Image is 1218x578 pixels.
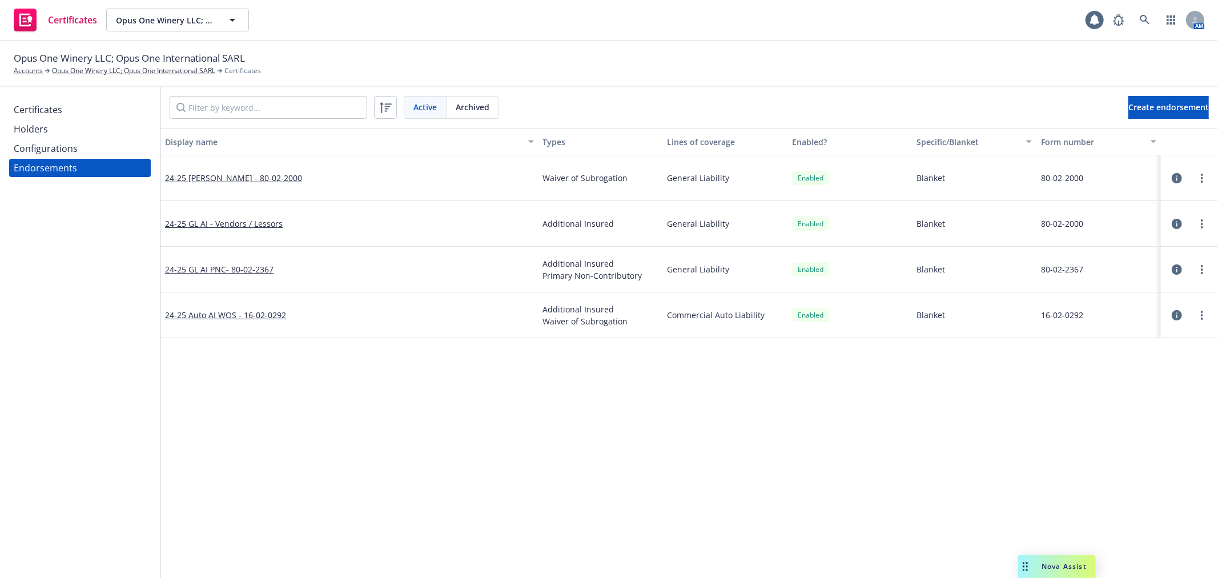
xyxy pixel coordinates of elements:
div: 80-02-2367 [1036,247,1161,292]
a: Accounts [14,66,43,76]
div: Display name [165,136,521,148]
div: Blanket [912,247,1036,292]
button: Opus One Winery LLC; Opus One International SARL [106,9,249,31]
a: more [1195,263,1209,276]
div: Blanket [912,201,1036,247]
a: 24-25 Auto AI WOS - 16-02-0292 [165,310,286,320]
a: Certificates [9,101,151,119]
button: Types [538,128,663,155]
div: Enabled [792,262,829,276]
div: Specific/Blanket [916,136,1019,148]
div: Enabled [792,308,829,322]
div: 80-02-2000 [1036,201,1161,247]
div: Enabled [792,216,829,231]
button: Form number [1036,128,1161,155]
span: Certificates [48,15,97,25]
span: Additional Insured [543,303,658,315]
span: Commercial Auto Liability [668,309,783,321]
div: Lines of coverage [668,136,783,148]
span: Opus One Winery LLC; Opus One International SARL [14,51,245,66]
span: Opus One Winery LLC; Opus One International SARL [116,14,215,26]
div: Blanket [912,292,1036,338]
span: General Liability [668,263,783,275]
div: Types [543,136,658,148]
a: more [1195,308,1209,322]
span: Create endorsement [1128,102,1209,113]
a: Switch app [1160,9,1183,31]
a: Endorsements [9,159,151,177]
div: Enabled [792,171,829,185]
button: Lines of coverage [663,128,787,155]
span: General Liability [668,218,783,230]
span: Active [413,101,437,113]
span: Additional Insured [543,258,658,270]
a: Report a Bug [1107,9,1130,31]
button: Display name [160,128,538,155]
div: Blanket [912,155,1036,201]
a: Certificates [9,4,102,36]
button: Nova Assist [1018,555,1096,578]
div: 16-02-0292 [1036,292,1161,338]
div: Form number [1041,136,1144,148]
span: Primary Non-Contributory [543,270,658,282]
a: more [1195,171,1209,185]
a: Search [1133,9,1156,31]
div: Enabled? [792,136,907,148]
span: Archived [456,101,489,113]
div: Endorsements [14,159,77,177]
input: Filter by keyword... [170,96,367,119]
button: Create endorsement [1128,96,1209,119]
a: 24-25 GL AI PNC- 80-02-2367 [165,264,274,275]
div: Drag to move [1018,555,1032,578]
span: Waiver of Subrogation [543,172,658,184]
a: 24-25 GL AI - Vendors / Lessors [165,218,283,229]
span: Additional Insured [543,218,658,230]
a: Opus One Winery LLC; Opus One International SARL [52,66,215,76]
a: Holders [9,120,151,138]
a: Configurations [9,139,151,158]
div: Holders [14,120,48,138]
div: Certificates [14,101,62,119]
a: 24-25 [PERSON_NAME] - 80-02-2000 [165,172,302,183]
span: General Liability [668,172,783,184]
span: Waiver of Subrogation [543,315,658,327]
button: Specific/Blanket [912,128,1036,155]
a: more [1195,217,1209,231]
button: Enabled? [787,128,912,155]
span: Certificates [224,66,261,76]
span: Nova Assist [1042,561,1087,571]
div: 80-02-2000 [1036,155,1161,201]
div: Configurations [14,139,78,158]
